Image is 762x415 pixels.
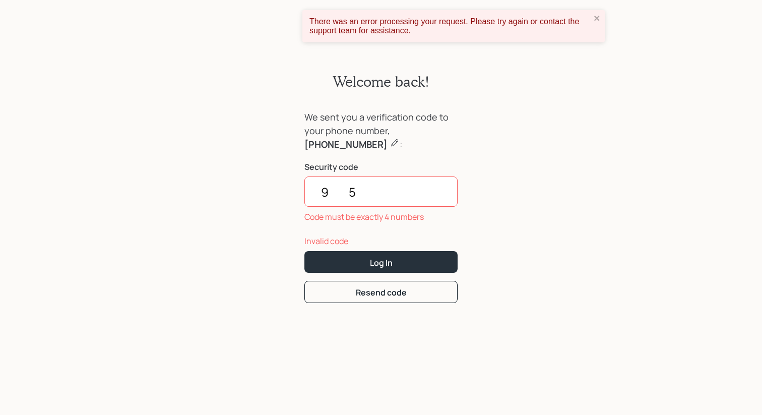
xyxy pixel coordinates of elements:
h2: Welcome back! [333,73,429,90]
button: Resend code [304,281,458,303]
div: Log In [370,257,393,268]
div: Resend code [356,287,407,298]
label: Security code [304,161,458,172]
div: There was an error processing your request. Please try again or contact the support team for assi... [309,17,591,35]
b: [PHONE_NUMBER] [304,138,388,150]
div: Invalid code [304,235,458,247]
div: We sent you a verification code to your phone number, : [304,110,458,151]
div: Code must be exactly 4 numbers [304,211,458,223]
button: close [594,14,601,24]
input: •••• [304,176,458,207]
button: Log In [304,251,458,273]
